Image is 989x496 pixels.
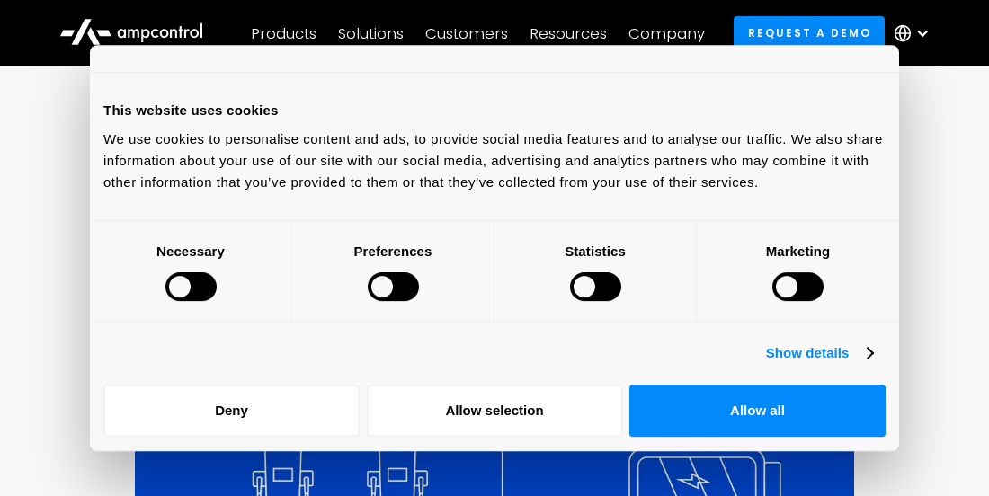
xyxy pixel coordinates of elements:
div: Products [251,23,316,43]
div: This website uses cookies [103,100,886,121]
strong: Necessary [156,244,225,259]
div: Resources [530,23,607,43]
div: Company [628,23,705,43]
div: Customers [425,23,508,43]
button: Allow selection [367,385,623,437]
a: Show details [766,342,872,364]
div: Solutions [338,23,404,43]
a: Request a demo [734,16,885,49]
div: We use cookies to personalise content and ads, to provide social media features and to analyse ou... [103,128,886,193]
strong: Preferences [354,244,432,259]
strong: Marketing [766,244,831,259]
button: Allow all [629,385,886,437]
strong: Statistics [565,244,626,259]
button: Deny [103,385,360,437]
